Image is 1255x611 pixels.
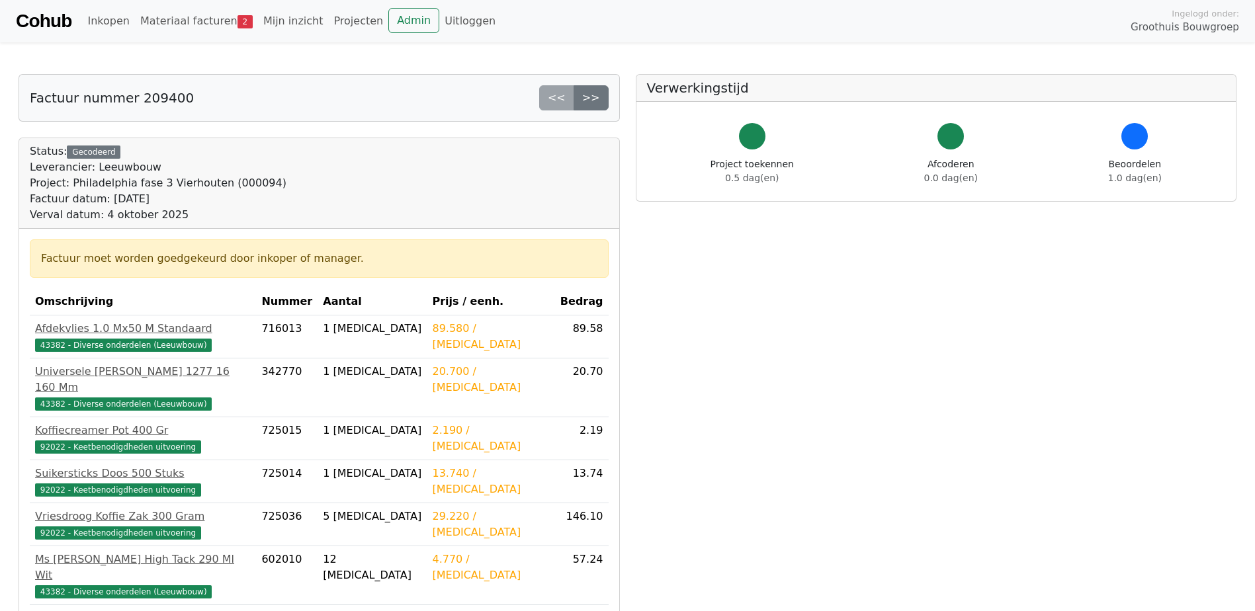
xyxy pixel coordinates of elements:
[1108,157,1162,185] div: Beoordelen
[258,8,329,34] a: Mijn inzicht
[30,175,286,191] div: Project: Philadelphia fase 3 Vierhouten (000094)
[432,364,549,395] div: 20.700 / [MEDICAL_DATA]
[323,551,421,583] div: 12 [MEDICAL_DATA]
[256,503,318,546] td: 725036
[555,288,609,315] th: Bedrag
[924,157,978,185] div: Afcoderen
[432,551,549,583] div: 4.770 / [MEDICAL_DATA]
[323,364,421,380] div: 1 [MEDICAL_DATA]
[323,466,421,481] div: 1 [MEDICAL_DATA]
[35,551,251,583] div: Ms [PERSON_NAME] High Tack 290 Ml Wit
[1108,173,1162,183] span: 1.0 dag(en)
[67,145,120,159] div: Gecodeerd
[432,466,549,497] div: 13.740 / [MEDICAL_DATA]
[30,288,256,315] th: Omschrijving
[725,173,779,183] span: 0.5 dag(en)
[35,321,251,352] a: Afdekvlies 1.0 Mx50 M Standaard43382 - Diverse onderdelen (Leeuwbouw)
[35,466,251,481] div: Suikersticks Doos 500 Stuks
[35,440,201,454] span: 92022 - Keetbenodigdheden uitvoering
[256,417,318,460] td: 725015
[318,288,427,315] th: Aantal
[256,288,318,315] th: Nummer
[35,526,201,540] span: 92022 - Keetbenodigdheden uitvoering
[135,8,258,34] a: Materiaal facturen2
[924,173,978,183] span: 0.0 dag(en)
[35,397,212,411] span: 43382 - Diverse onderdelen (Leeuwbouw)
[256,546,318,605] td: 602010
[35,509,251,524] div: Vriesdroog Koffie Zak 300 Gram
[256,358,318,417] td: 342770
[35,483,201,497] span: 92022 - Keetbenodigdheden uitvoering
[432,423,549,454] div: 2.190 / [MEDICAL_DATA]
[323,321,421,337] div: 1 [MEDICAL_DATA]
[555,315,609,358] td: 89.58
[30,90,194,106] h5: Factuur nummer 209400
[555,460,609,503] td: 13.74
[30,159,286,175] div: Leverancier: Leeuwbouw
[432,509,549,540] div: 29.220 / [MEDICAL_DATA]
[388,8,439,33] a: Admin
[35,423,251,438] div: Koffiecreamer Pot 400 Gr
[16,5,71,37] a: Cohub
[256,460,318,503] td: 725014
[35,339,212,352] span: 43382 - Diverse onderdelen (Leeuwbouw)
[323,423,421,438] div: 1 [MEDICAL_DATA]
[555,358,609,417] td: 20.70
[555,503,609,546] td: 146.10
[30,191,286,207] div: Factuur datum: [DATE]
[574,85,609,110] a: >>
[35,551,251,599] a: Ms [PERSON_NAME] High Tack 290 Ml Wit43382 - Diverse onderdelen (Leeuwbouw)
[256,315,318,358] td: 716013
[439,8,501,34] a: Uitloggen
[35,585,212,598] span: 43382 - Diverse onderdelen (Leeuwbouw)
[35,364,251,395] div: Universele [PERSON_NAME] 1277 16 160 Mm
[427,288,554,315] th: Prijs / eenh.
[555,417,609,460] td: 2.19
[432,321,549,352] div: 89.580 / [MEDICAL_DATA]
[41,251,597,266] div: Factuur moet worden goedgekeurd door inkoper of manager.
[35,509,251,540] a: Vriesdroog Koffie Zak 300 Gram92022 - Keetbenodigdheden uitvoering
[35,364,251,411] a: Universele [PERSON_NAME] 1277 16 160 Mm43382 - Diverse onderdelen (Leeuwbouw)
[35,423,251,454] a: Koffiecreamer Pot 400 Gr92022 - Keetbenodigdheden uitvoering
[555,546,609,605] td: 57.24
[82,8,134,34] a: Inkopen
[711,157,794,185] div: Project toekennen
[1172,7,1239,20] span: Ingelogd onder:
[328,8,388,34] a: Projecten
[1131,20,1239,35] span: Groothuis Bouwgroep
[30,143,286,223] div: Status:
[323,509,421,524] div: 5 [MEDICAL_DATA]
[35,321,251,337] div: Afdekvlies 1.0 Mx50 M Standaard
[647,80,1226,96] h5: Verwerkingstijd
[238,15,253,28] span: 2
[35,466,251,497] a: Suikersticks Doos 500 Stuks92022 - Keetbenodigdheden uitvoering
[30,207,286,223] div: Verval datum: 4 oktober 2025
